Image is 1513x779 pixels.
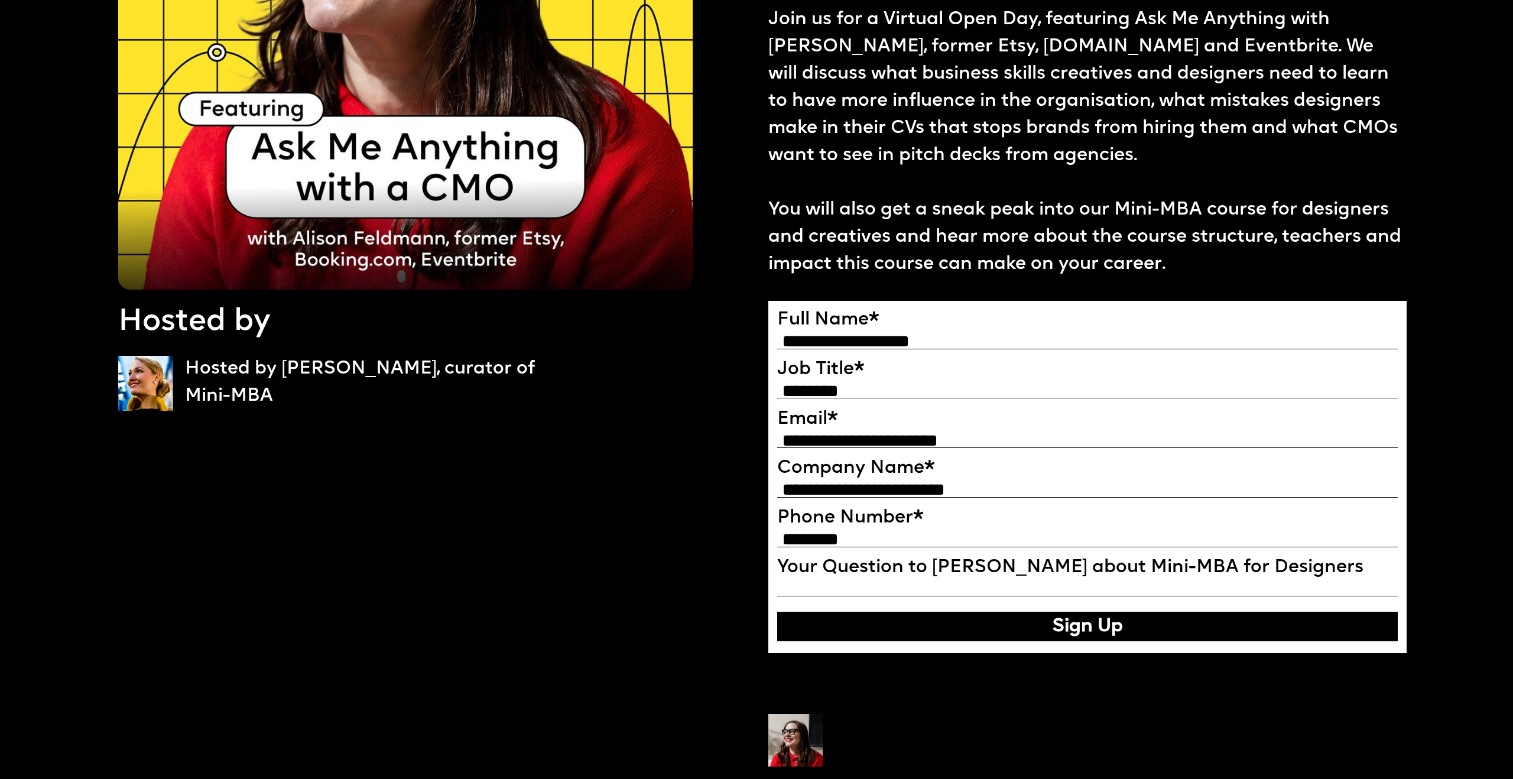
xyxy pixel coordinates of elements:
p: Hosted by [118,301,271,344]
label: Phone Number [777,508,1398,530]
label: Full Name [777,310,1398,332]
label: Job Title [777,359,1398,381]
p: Hosted by [PERSON_NAME], curator of Mini-MBA [185,356,566,410]
p: Join us for a Virtual Open Day, featuring Ask Me Anything with [PERSON_NAME], former Etsy, [DOMAI... [768,7,1407,279]
label: Your Question to [PERSON_NAME] about Mini-MBA for Designers [777,557,1398,579]
label: Email [777,409,1398,431]
button: Sign Up [777,612,1398,641]
label: Company Name [777,458,1398,480]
